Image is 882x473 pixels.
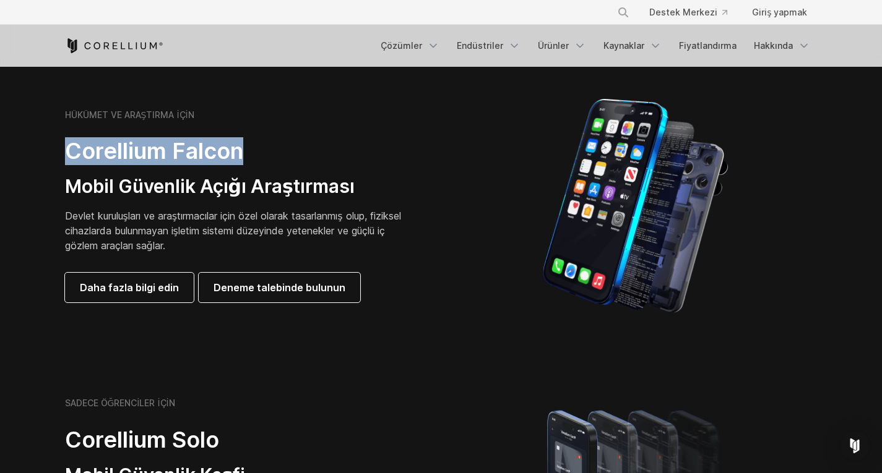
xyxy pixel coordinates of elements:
[649,7,717,17] font: Destek Merkezi
[754,40,793,51] font: Hakkında
[199,273,360,302] a: Deneme talebinde bulunun
[840,431,870,461] div: Intercom Messenger'ı açın
[602,1,817,23] div: Gezinme Menüsü
[65,175,355,197] font: Mobil Güvenlik Açığı Araştırması
[603,40,644,51] font: Kaynaklar
[65,137,243,164] font: Corellium Falcon
[373,35,818,57] div: Gezinme Menüsü
[65,109,194,120] font: HÜKÜMET VE ARAŞTIRMA İÇİN
[80,281,179,294] font: Daha fazla bilgi edin
[65,398,175,408] font: SADECE ÖĞRENCİLER İÇİN
[214,281,345,294] font: Deneme talebinde bulunun
[457,40,503,51] font: Endüstriler
[612,1,634,23] button: Aramak
[538,40,569,51] font: Ürünler
[679,40,737,51] font: Fiyatlandırma
[65,426,219,453] font: Corellium Solo
[381,40,422,51] font: Çözümler
[65,210,401,252] font: Devlet kuruluşları ve araştırmacılar için özel olarak tasarlanmış olup, fiziksel cihazlarda bulun...
[542,98,729,314] img: iPhone modeli, fiziksel cihazın yapımında kullanılan mekaniklere göre ayrılmıştır.
[752,7,807,17] font: Giriş yapmak
[65,273,194,302] a: Daha fazla bilgi edin
[65,38,163,53] a: Corellium Ana Sayfası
